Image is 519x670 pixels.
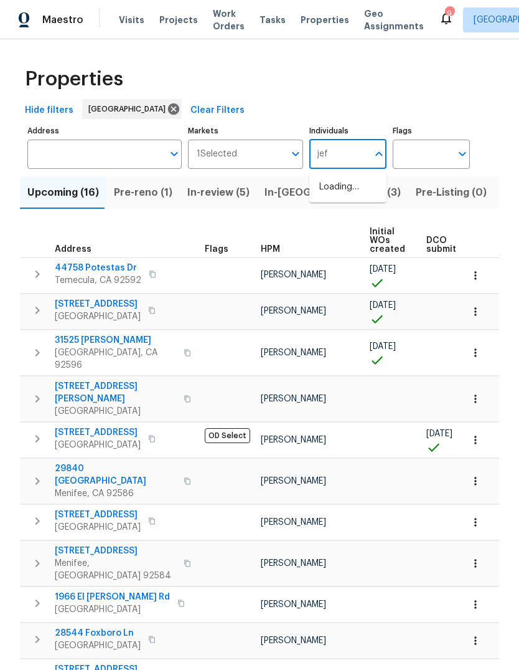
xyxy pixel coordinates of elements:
span: [STREET_ADDRESS][PERSON_NAME] [55,380,176,405]
span: OD Select [205,428,250,443]
span: [GEOGRAPHIC_DATA] [88,103,171,115]
span: Menifee, CA 92586 [55,487,176,500]
span: DCO submitted [426,236,471,254]
button: Hide filters [20,99,78,122]
span: [GEOGRAPHIC_DATA] [55,603,170,616]
span: [PERSON_NAME] [261,477,326,486]
button: Clear Filters [185,99,250,122]
span: [STREET_ADDRESS] [55,426,141,439]
label: Address [27,127,182,135]
span: Work Orders [213,7,245,32]
span: Upcoming (16) [27,184,99,201]
button: Close [370,145,388,163]
span: Pre-Listing (0) [416,184,487,201]
div: 9 [445,7,454,20]
button: Open [166,145,183,163]
button: Open [454,145,471,163]
span: 44758 Potestas Dr [55,262,141,274]
span: Properties [301,14,349,26]
div: [GEOGRAPHIC_DATA] [82,99,182,119]
span: Temecula, CA 92592 [55,274,141,287]
span: Flags [205,245,228,254]
span: [PERSON_NAME] [261,559,326,568]
span: 1966 El [PERSON_NAME] Rd [55,591,170,603]
span: [GEOGRAPHIC_DATA] [55,521,141,534]
input: Search ... [309,140,368,169]
span: 29840 [GEOGRAPHIC_DATA] [55,462,176,487]
span: [PERSON_NAME] [261,270,326,279]
span: Maestro [42,14,83,26]
label: Flags [393,127,470,135]
span: [STREET_ADDRESS] [55,545,176,557]
span: 31525 [PERSON_NAME] [55,334,176,347]
span: [DATE] [426,429,452,438]
label: Markets [188,127,304,135]
span: Clear Filters [190,103,245,118]
span: [DATE] [370,342,396,351]
span: Projects [159,14,198,26]
span: In-review (5) [187,184,250,201]
button: Open [287,145,304,163]
span: [GEOGRAPHIC_DATA] [55,310,141,323]
span: Properties [25,73,123,85]
span: Geo Assignments [364,7,424,32]
span: Tasks [259,16,286,24]
span: [PERSON_NAME] [261,636,326,645]
span: Initial WOs created [370,227,405,254]
span: [PERSON_NAME] [261,348,326,357]
span: [PERSON_NAME] [261,395,326,403]
span: [GEOGRAPHIC_DATA] [55,439,141,451]
span: 28544 Foxboro Ln [55,627,141,639]
span: Hide filters [25,103,73,118]
span: [PERSON_NAME] [261,600,326,609]
span: [PERSON_NAME] [261,518,326,527]
span: [DATE] [370,265,396,274]
span: [PERSON_NAME] [261,436,326,444]
span: Menifee, [GEOGRAPHIC_DATA] 92584 [55,557,176,582]
span: [GEOGRAPHIC_DATA] [55,639,141,652]
label: Individuals [309,127,386,135]
span: [GEOGRAPHIC_DATA] [55,405,176,418]
span: Pre-reno (1) [114,184,172,201]
span: [STREET_ADDRESS] [55,298,141,310]
span: HPM [261,245,280,254]
span: [DATE] [370,301,396,310]
span: [STREET_ADDRESS] [55,509,141,521]
span: Address [55,245,91,254]
span: [GEOGRAPHIC_DATA], CA 92596 [55,347,176,371]
span: In-[GEOGRAPHIC_DATA] (3) [264,184,401,201]
span: 1 Selected [197,149,237,160]
span: Visits [119,14,144,26]
span: [PERSON_NAME] [261,307,326,315]
div: Loading… [309,172,386,203]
